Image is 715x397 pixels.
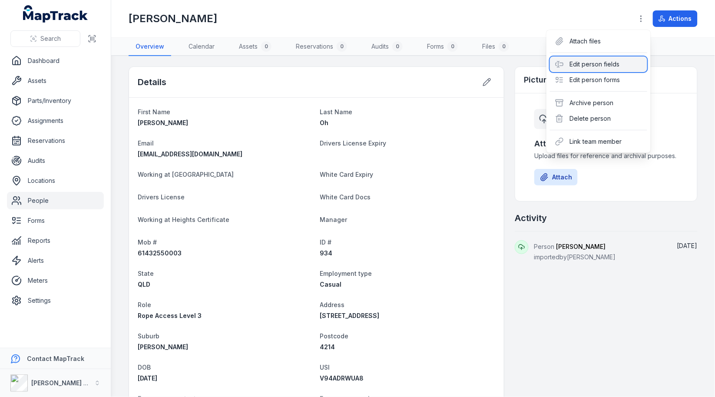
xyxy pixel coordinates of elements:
div: Edit person fields [550,56,647,72]
div: Archive person [550,95,647,111]
div: Delete person [550,111,647,126]
div: Link team member [550,134,647,149]
div: Attach files [550,33,647,49]
div: Edit person forms [550,72,647,88]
